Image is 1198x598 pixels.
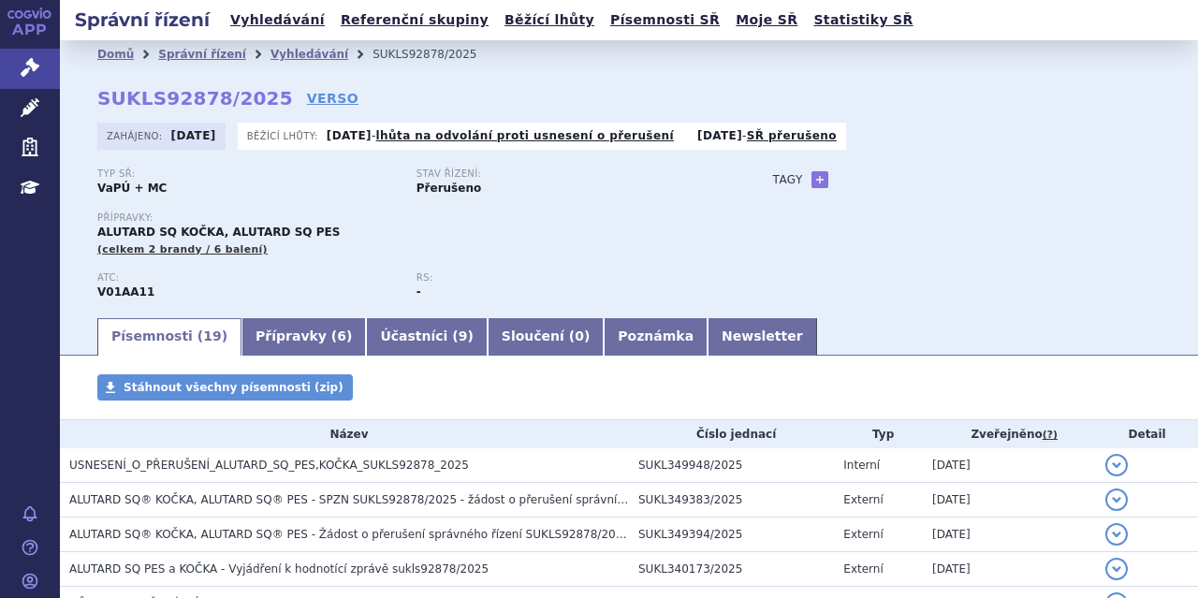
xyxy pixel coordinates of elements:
span: Externí [843,562,883,576]
span: Běžící lhůty: [247,128,322,143]
strong: SUKLS92878/2025 [97,87,293,109]
h3: Tagy [773,168,803,191]
a: Referenční skupiny [335,7,494,33]
th: Zveřejněno [923,420,1096,448]
p: Přípravky: [97,212,736,224]
span: 0 [575,328,584,343]
span: ALUTARD SQ PES a KOČKA - Vyjádření k hodnotící zprávě sukls92878/2025 [69,562,489,576]
span: (celkem 2 brandy / 6 balení) [97,243,268,255]
span: 9 [459,328,468,343]
a: Písemnosti (19) [97,318,241,356]
a: Moje SŘ [730,7,803,33]
p: - [697,128,837,143]
th: Detail [1096,420,1198,448]
td: [DATE] [923,448,1096,483]
strong: - [416,285,421,299]
td: [DATE] [923,518,1096,552]
td: SUKL349383/2025 [629,483,834,518]
td: [DATE] [923,552,1096,587]
a: Písemnosti SŘ [605,7,725,33]
button: detail [1105,489,1128,511]
a: SŘ přerušeno [747,129,837,142]
td: [DATE] [923,483,1096,518]
p: RS: [416,272,717,284]
a: Poznámka [604,318,708,356]
td: SUKL349948/2025 [629,448,834,483]
strong: [DATE] [327,129,372,142]
li: SUKLS92878/2025 [373,40,501,68]
p: Typ SŘ: [97,168,398,180]
a: Vyhledávání [270,48,348,61]
abbr: (?) [1043,429,1058,442]
span: Zahájeno: [107,128,166,143]
strong: ZVÍŘECÍ ALERGENY [97,285,154,299]
td: SUKL349394/2025 [629,518,834,552]
h2: Správní řízení [60,7,225,33]
span: Stáhnout všechny písemnosti (zip) [124,381,343,394]
span: ALUTARD SQ® KOČKA, ALUTARD SQ® PES - SPZN SUKLS92878/2025 - žádost o přerušení správního řízení [69,493,665,506]
a: Statistiky SŘ [808,7,918,33]
p: - [327,128,674,143]
button: detail [1105,558,1128,580]
strong: Přerušeno [416,182,481,195]
span: 19 [203,328,221,343]
span: ALUTARD SQ KOČKA, ALUTARD SQ PES [97,226,340,239]
td: SUKL340173/2025 [629,552,834,587]
a: Účastníci (9) [366,318,487,356]
th: Číslo jednací [629,420,834,448]
strong: VaPÚ + MC [97,182,167,195]
a: Běžící lhůty [499,7,600,33]
a: Vyhledávání [225,7,330,33]
p: Stav řízení: [416,168,717,180]
a: lhůta na odvolání proti usnesení o přerušení [376,129,674,142]
a: Sloučení (0) [488,318,604,356]
button: detail [1105,454,1128,476]
p: ATC: [97,272,398,284]
span: ALUTARD SQ® KOČKA, ALUTARD SQ® PES - Žádost o přerušení správného řízení SUKLS92878/2025 [69,528,630,541]
span: Externí [843,493,883,506]
a: Stáhnout všechny písemnosti (zip) [97,374,353,401]
strong: [DATE] [171,129,216,142]
a: Domů [97,48,134,61]
a: + [811,171,828,188]
button: detail [1105,523,1128,546]
a: VERSO [307,89,358,108]
span: 6 [337,328,346,343]
span: Interní [843,459,880,472]
th: Typ [834,420,923,448]
a: Newsletter [708,318,817,356]
span: Externí [843,528,883,541]
a: Správní řízení [158,48,246,61]
strong: [DATE] [697,129,742,142]
th: Název [60,420,629,448]
span: USNESENÍ_O_PŘERUŠENÍ_ALUTARD_SQ_PES,KOČKA_SUKLS92878_2025 [69,459,469,472]
a: Přípravky (6) [241,318,366,356]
